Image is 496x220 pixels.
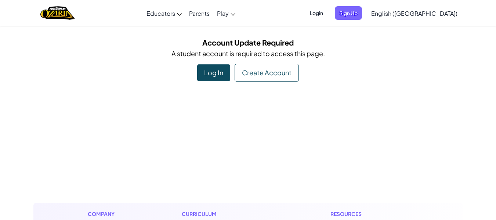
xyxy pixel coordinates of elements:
h5: Account Update Required [39,37,457,48]
span: Play [217,10,229,17]
a: Ozaria by CodeCombat logo [40,6,75,21]
a: Parents [185,3,213,23]
button: Login [305,6,327,20]
button: Sign Up [335,6,362,20]
span: English ([GEOGRAPHIC_DATA]) [371,10,457,17]
div: Log In [197,64,230,81]
a: English ([GEOGRAPHIC_DATA]) [368,3,461,23]
span: Educators [146,10,175,17]
div: Create Account [235,64,299,82]
a: Play [213,3,239,23]
p: A student account is required to access this page. [39,48,457,59]
h1: Curriculum [182,210,271,218]
h1: Resources [330,210,409,218]
h1: Company [88,210,122,218]
img: Home [40,6,75,21]
a: Educators [143,3,185,23]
